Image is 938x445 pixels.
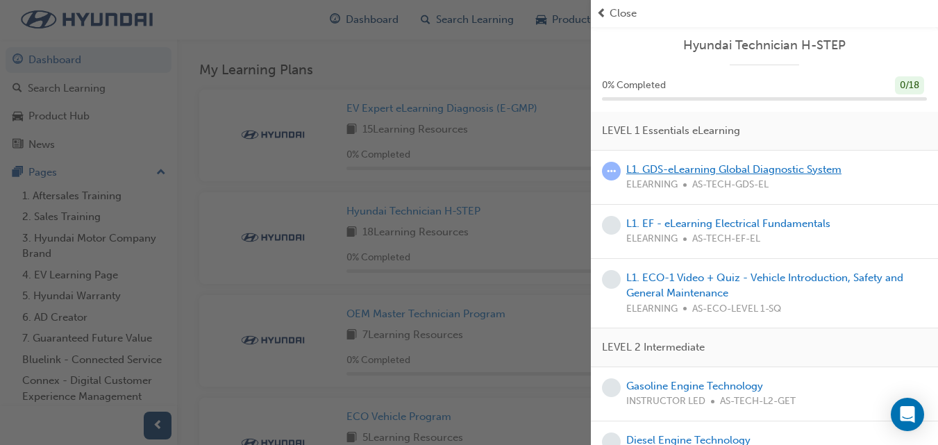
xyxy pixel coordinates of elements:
[626,394,705,410] span: INSTRUCTOR LED
[602,78,666,94] span: 0 % Completed
[626,380,763,392] a: Gasoline Engine Technology
[626,177,678,193] span: ELEARNING
[692,231,760,247] span: AS-TECH-EF-EL
[602,123,740,139] span: LEVEL 1 Essentials eLearning
[602,37,927,53] a: Hyundai Technician H-STEP
[602,216,621,235] span: learningRecordVerb_NONE-icon
[891,398,924,431] div: Open Intercom Messenger
[602,270,621,289] span: learningRecordVerb_NONE-icon
[602,378,621,397] span: learningRecordVerb_NONE-icon
[895,76,924,95] div: 0 / 18
[626,217,830,230] a: L1. EF - eLearning Electrical Fundamentals
[626,163,841,176] a: L1. GDS-eLearning Global Diagnostic System
[610,6,637,22] span: Close
[720,394,796,410] span: AS-TECH-L2-GET
[602,339,705,355] span: LEVEL 2 Intermediate
[626,301,678,317] span: ELEARNING
[692,177,769,193] span: AS-TECH-GDS-EL
[692,301,781,317] span: AS-ECO-LEVEL 1-SQ
[626,231,678,247] span: ELEARNING
[596,6,932,22] button: prev-iconClose
[626,271,903,300] a: L1. ECO-1 Video + Quiz - Vehicle Introduction, Safety and General Maintenance
[596,6,607,22] span: prev-icon
[602,162,621,180] span: learningRecordVerb_ATTEMPT-icon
